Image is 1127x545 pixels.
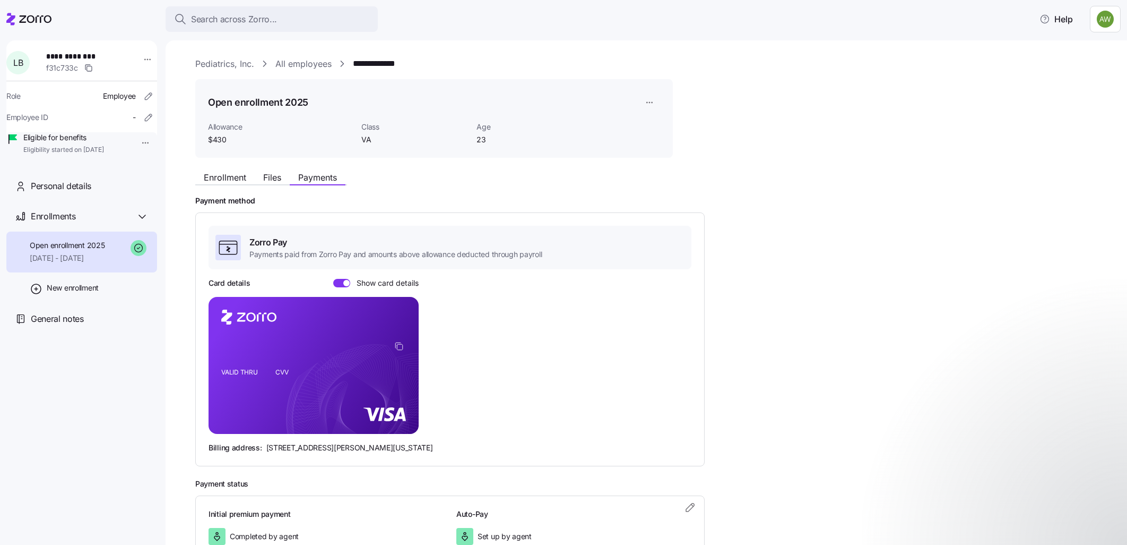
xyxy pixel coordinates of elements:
[23,146,104,155] span: Eligibility started on [DATE]
[31,312,84,326] span: General notes
[904,449,1116,540] iframe: Intercom notifications message
[195,479,1112,489] h2: Payment status
[476,122,583,132] span: Age
[209,509,444,520] h3: Initial premium payment
[204,173,246,182] span: Enrollment
[31,210,75,223] span: Enrollments
[298,173,337,182] span: Payments
[1097,11,1114,28] img: 187a7125535df60c6aafd4bbd4ff0edb
[30,253,105,263] span: [DATE] - [DATE]
[249,236,542,249] span: Zorro Pay
[208,96,308,109] h1: Open enrollment 2025
[350,279,419,287] span: Show card details
[263,173,281,182] span: Files
[6,112,48,123] span: Employee ID
[230,531,299,542] span: Completed by agent
[394,342,404,351] button: copy-to-clipboard
[30,240,105,251] span: Open enrollment 2025
[103,91,136,101] span: Employee
[31,180,91,193] span: Personal details
[275,57,332,71] a: All employees
[209,442,262,453] span: Billing address:
[361,122,468,132] span: Class
[133,112,136,123] span: -
[13,58,23,67] span: L B
[23,132,104,143] span: Eligible for benefits
[195,57,254,71] a: Pediatrics, Inc.
[208,122,353,132] span: Allowance
[191,13,277,26] span: Search across Zorro...
[209,278,250,288] h3: Card details
[1031,8,1081,30] button: Help
[476,134,583,145] span: 23
[456,509,691,520] h3: Auto-Pay
[195,196,1112,206] h2: Payment method
[249,249,542,260] span: Payments paid from Zorro Pay and amounts above allowance deducted through payroll
[46,63,78,73] span: f31c733c
[6,91,21,101] span: Role
[208,134,353,145] span: $430
[361,134,468,145] span: VA
[478,531,532,542] span: Set up by agent
[1039,13,1073,25] span: Help
[221,368,258,376] tspan: VALID THRU
[166,6,378,32] button: Search across Zorro...
[266,442,433,453] span: [STREET_ADDRESS][PERSON_NAME][US_STATE]
[275,368,289,376] tspan: CVV
[47,283,99,293] span: New enrollment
